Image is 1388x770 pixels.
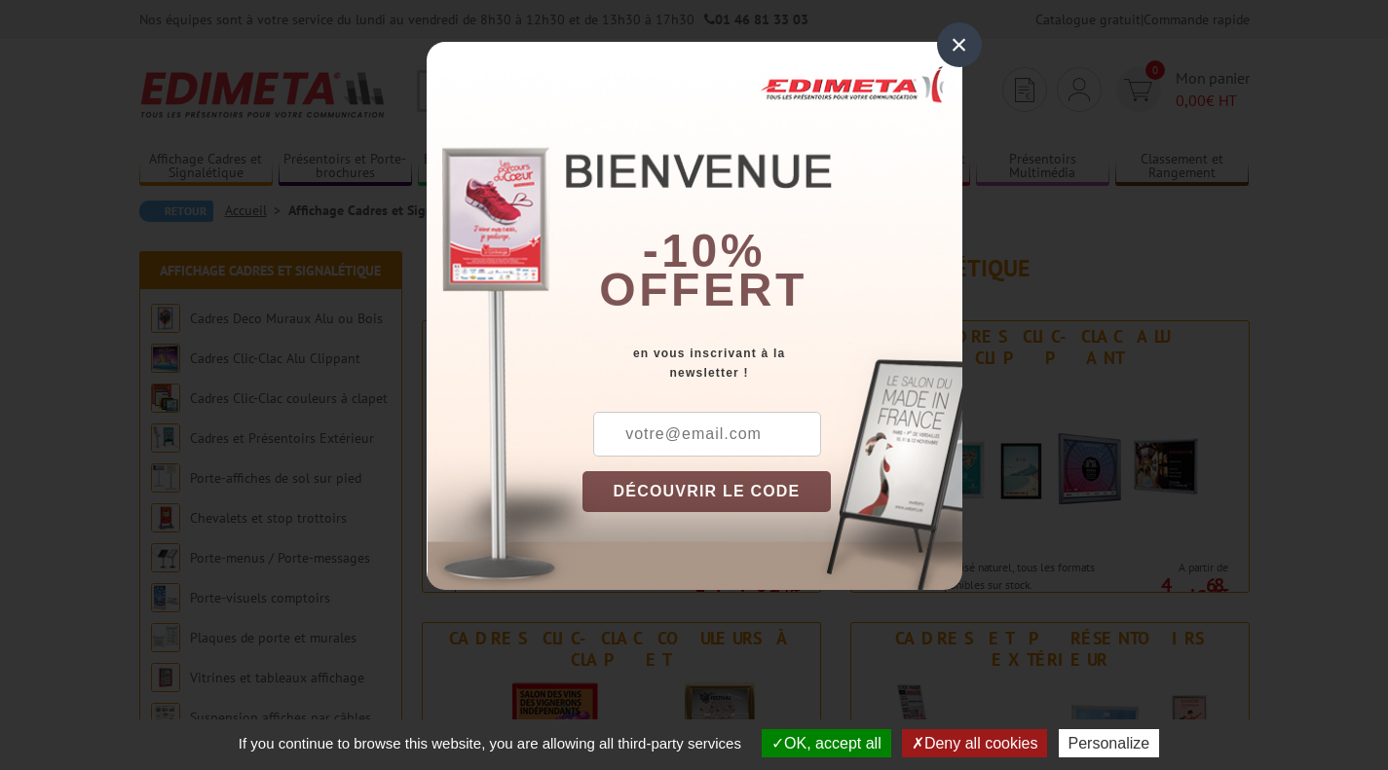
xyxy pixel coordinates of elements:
[582,344,962,383] div: en vous inscrivant à la newsletter !
[1059,729,1160,757] button: Personalize (modal window)
[643,225,766,276] b: -10%
[229,735,751,752] span: If you continue to browse this website, you are allowing all third-party services
[593,412,821,457] input: votre@email.com
[582,471,832,512] button: DÉCOUVRIR LE CODE
[762,729,891,757] button: OK, accept all
[599,264,807,315] font: offert
[937,22,982,67] div: ×
[902,729,1048,757] button: Deny all cookies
